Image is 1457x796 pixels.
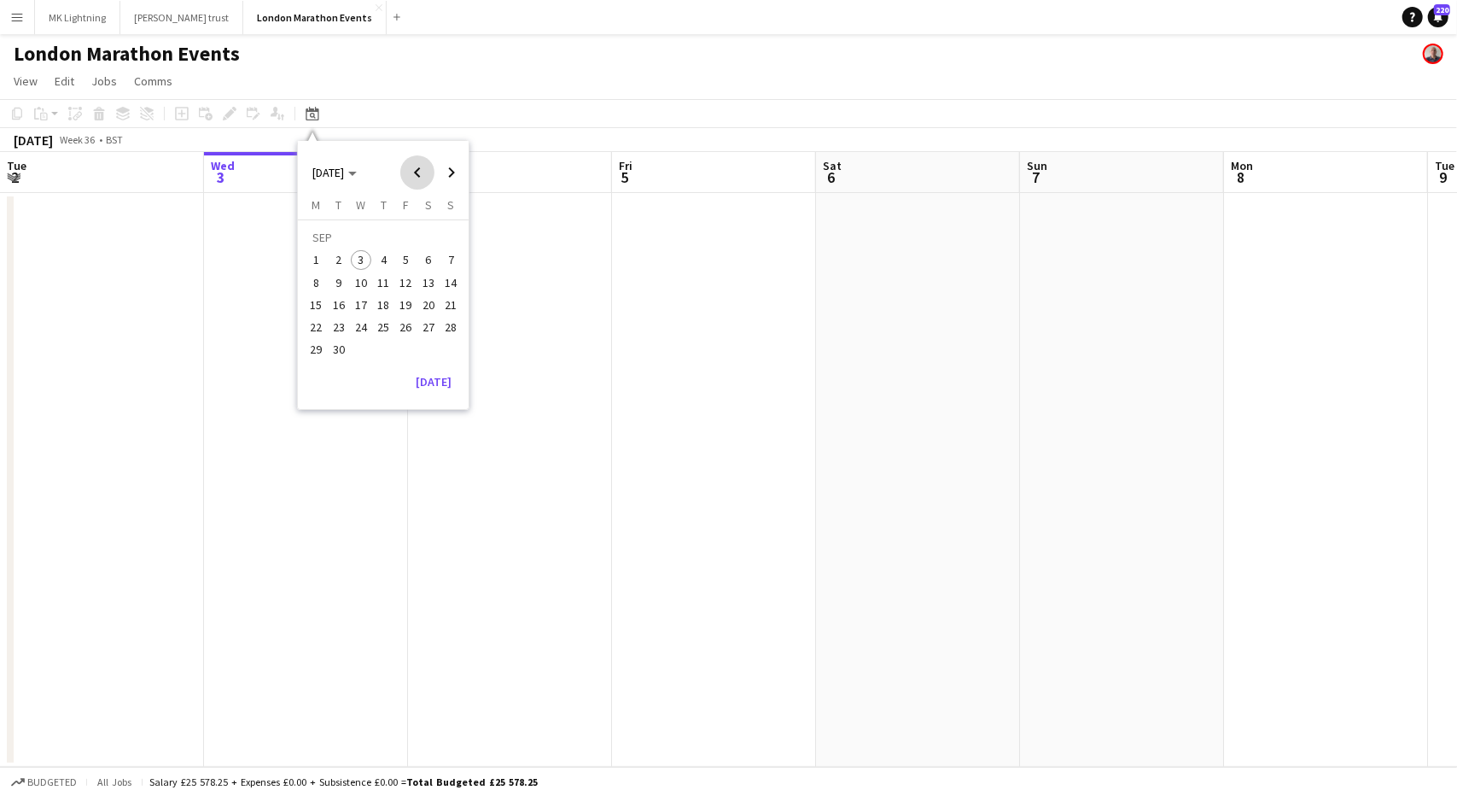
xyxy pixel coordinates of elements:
span: S [425,197,432,213]
button: 22-09-2025 [305,316,327,338]
button: Next month [434,155,469,190]
span: Comms [134,73,172,89]
span: 7 [440,250,461,271]
span: 6 [820,167,842,187]
span: Mon [1231,158,1253,173]
span: 24 [351,317,371,337]
td: SEP [305,226,462,249]
span: 29 [306,340,327,360]
button: [PERSON_NAME] trust [120,1,243,34]
span: 5 [616,167,632,187]
button: 03-09-2025 [350,249,372,271]
button: 09-09-2025 [328,272,350,294]
button: 08-09-2025 [305,272,327,294]
button: 07-09-2025 [440,249,462,271]
span: M [312,197,320,213]
span: 23 [329,317,349,337]
a: 220 [1428,7,1448,27]
button: 30-09-2025 [328,338,350,360]
span: 21 [440,295,461,315]
span: 1 [306,250,327,271]
span: 30 [329,340,349,360]
button: 11-09-2025 [372,272,394,294]
span: Edit [55,73,74,89]
button: 23-09-2025 [328,316,350,338]
span: 8 [306,272,327,293]
span: 7 [1024,167,1047,187]
button: Budgeted [9,773,79,792]
button: 25-09-2025 [372,316,394,338]
span: 12 [396,272,417,293]
span: 13 [418,272,439,293]
span: W [357,197,366,213]
span: 27 [418,317,439,337]
button: 16-09-2025 [328,294,350,316]
a: View [7,70,44,92]
button: 10-09-2025 [350,272,372,294]
span: 9 [1432,167,1454,187]
span: 28 [440,317,461,337]
button: 24-09-2025 [350,316,372,338]
button: 27-09-2025 [417,316,440,338]
span: 9 [329,272,349,293]
span: Budgeted [27,776,77,788]
span: T [381,197,387,213]
span: 15 [306,295,327,315]
span: 11 [373,272,393,293]
a: Comms [127,70,179,92]
span: View [14,73,38,89]
span: 8 [1228,167,1253,187]
span: [DATE] [312,165,344,180]
a: Jobs [85,70,124,92]
button: 21-09-2025 [440,294,462,316]
span: 25 [373,317,393,337]
div: [DATE] [14,132,53,149]
button: 15-09-2025 [305,294,327,316]
span: 10 [351,272,371,293]
a: Edit [48,70,81,92]
button: 29-09-2025 [305,338,327,360]
span: Total Budgeted £25 578.25 [406,776,538,788]
span: 2 [4,167,26,187]
span: Sat [823,158,842,173]
span: 5 [396,250,417,271]
span: 19 [396,295,417,315]
button: 26-09-2025 [394,316,417,338]
span: Sun [1027,158,1047,173]
span: 4 [373,250,393,271]
span: 3 [351,250,371,271]
button: 17-09-2025 [350,294,372,316]
button: Choose month and year [306,157,364,188]
span: T [335,197,341,213]
button: Previous month [400,155,434,190]
span: Wed [211,158,235,173]
span: Fri [619,158,632,173]
span: Jobs [91,73,117,89]
h1: London Marathon Events [14,41,240,67]
button: 28-09-2025 [440,316,462,338]
button: 01-09-2025 [305,249,327,271]
button: 12-09-2025 [394,272,417,294]
button: 13-09-2025 [417,272,440,294]
span: 6 [418,250,439,271]
button: 20-09-2025 [417,294,440,316]
span: Tue [7,158,26,173]
div: BST [106,133,123,146]
span: F [403,197,409,213]
span: 14 [440,272,461,293]
button: 18-09-2025 [372,294,394,316]
button: 04-09-2025 [372,249,394,271]
span: 18 [373,295,393,315]
button: London Marathon Events [243,1,387,34]
span: All jobs [94,776,135,788]
span: 3 [208,167,235,187]
span: 20 [418,295,439,315]
span: 220 [1434,4,1450,15]
span: 16 [329,295,349,315]
button: 19-09-2025 [394,294,417,316]
span: Tue [1435,158,1454,173]
button: 05-09-2025 [394,249,417,271]
span: 17 [351,295,371,315]
button: [DATE] [409,368,458,395]
button: 14-09-2025 [440,272,462,294]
